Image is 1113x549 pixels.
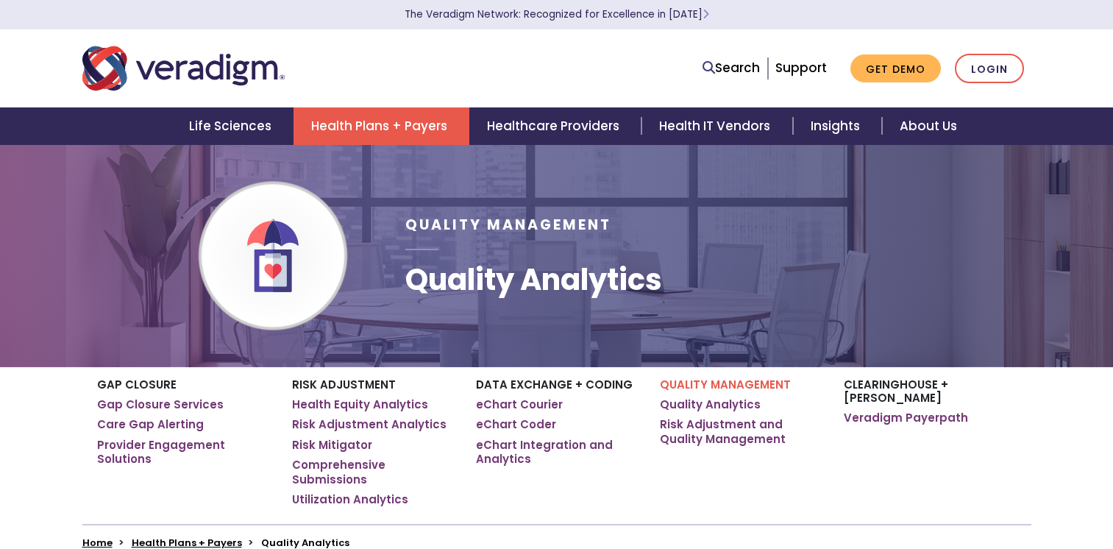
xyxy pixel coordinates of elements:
[82,44,285,93] img: Veradigm logo
[660,417,822,446] a: Risk Adjustment and Quality Management
[292,438,372,453] a: Risk Mitigator
[703,7,709,21] span: Learn More
[476,417,556,432] a: eChart Coder
[97,417,204,432] a: Care Gap Alerting
[844,411,968,425] a: Veradigm Payerpath
[292,397,428,412] a: Health Equity Analytics
[171,107,294,145] a: Life Sciences
[97,397,224,412] a: Gap Closure Services
[850,54,941,83] a: Get Demo
[793,107,882,145] a: Insights
[97,438,270,467] a: Provider Engagement Solutions
[292,492,408,507] a: Utilization Analytics
[476,438,638,467] a: eChart Integration and Analytics
[405,262,662,297] h1: Quality Analytics
[775,59,827,77] a: Support
[703,58,760,78] a: Search
[469,107,641,145] a: Healthcare Providers
[641,107,792,145] a: Health IT Vendors
[405,7,709,21] a: The Veradigm Network: Recognized for Excellence in [DATE]Learn More
[294,107,469,145] a: Health Plans + Payers
[476,397,563,412] a: eChart Courier
[882,107,975,145] a: About Us
[292,417,447,432] a: Risk Adjustment Analytics
[405,215,611,235] span: Quality Management
[292,458,454,486] a: Comprehensive Submissions
[955,54,1024,84] a: Login
[660,397,761,412] a: Quality Analytics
